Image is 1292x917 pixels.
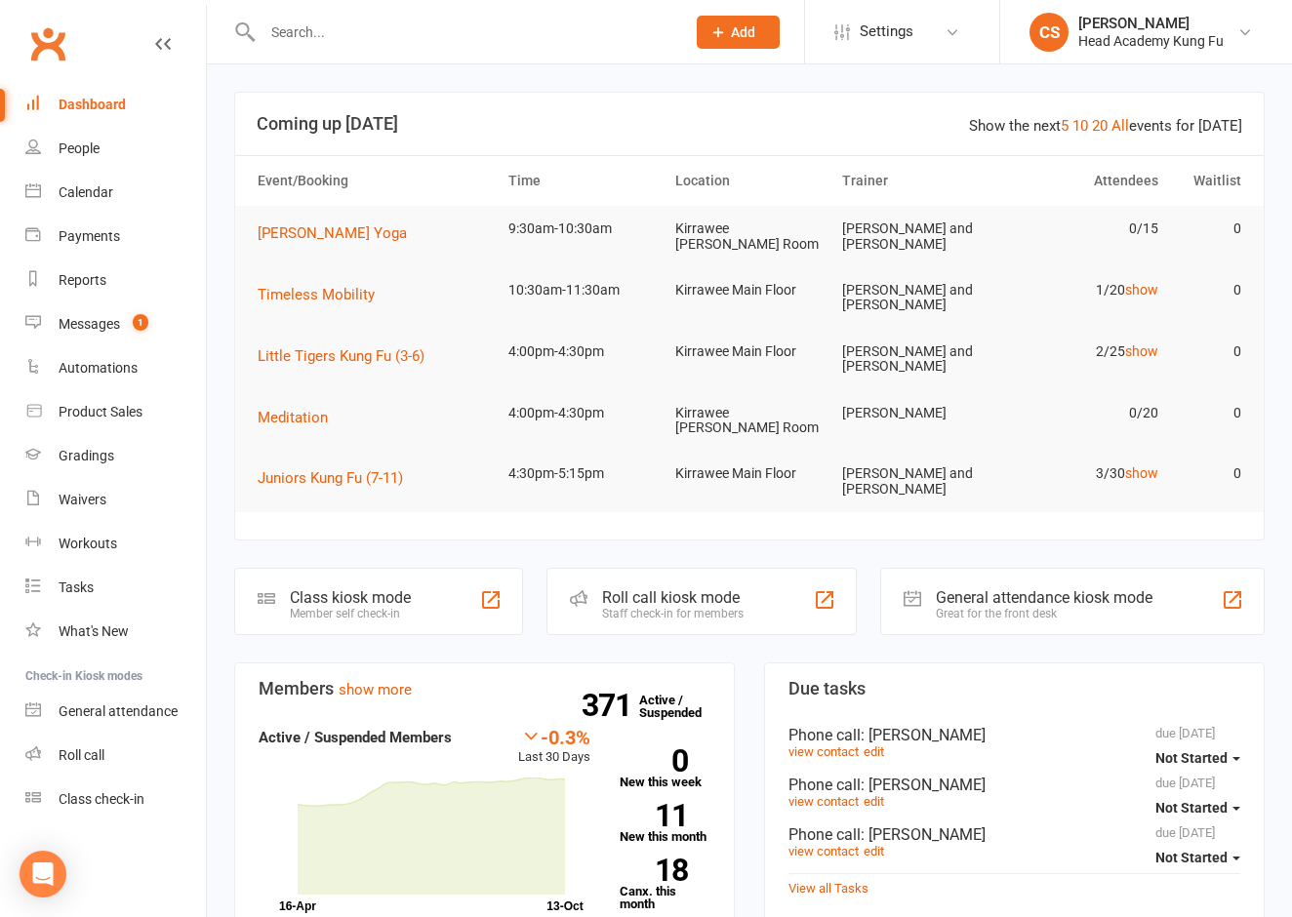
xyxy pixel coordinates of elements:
[788,679,1240,698] h3: Due tasks
[25,390,206,434] a: Product Sales
[697,16,780,49] button: Add
[666,267,833,313] td: Kirrawee Main Floor
[620,804,710,843] a: 11New this month
[500,329,666,375] td: 4:00pm-4:30pm
[833,206,1000,267] td: [PERSON_NAME] and [PERSON_NAME]
[259,679,710,698] h3: Members
[258,469,403,487] span: Juniors Kung Fu (7-11)
[59,536,117,551] div: Workouts
[59,579,94,595] div: Tasks
[59,184,113,200] div: Calendar
[1167,329,1251,375] td: 0
[25,434,206,478] a: Gradings
[1111,117,1129,135] a: All
[500,156,666,206] th: Time
[1167,451,1251,497] td: 0
[620,858,710,910] a: 18Canx. this month
[666,329,833,375] td: Kirrawee Main Floor
[259,729,452,746] strong: Active / Suspended Members
[1078,15,1224,32] div: [PERSON_NAME]
[25,478,206,522] a: Waivers
[59,747,104,763] div: Roll call
[833,329,1000,390] td: [PERSON_NAME] and [PERSON_NAME]
[59,623,129,639] div: What's New
[59,97,126,112] div: Dashboard
[23,20,72,68] a: Clubworx
[1167,156,1251,206] th: Waitlist
[833,267,1000,329] td: [PERSON_NAME] and [PERSON_NAME]
[59,404,142,419] div: Product Sales
[258,406,342,429] button: Meditation
[788,825,1240,844] div: Phone call
[1061,117,1069,135] a: 5
[20,851,66,897] div: Open Intercom Messenger
[25,734,206,777] a: Roll call
[833,156,1000,206] th: Trainer
[258,221,421,245] button: [PERSON_NAME] Yoga
[339,681,412,698] a: show more
[25,215,206,259] a: Payments
[59,448,114,463] div: Gradings
[1167,390,1251,436] td: 0
[25,171,206,215] a: Calendar
[258,344,438,368] button: Little Tigers Kung Fu (3-6)
[1155,840,1240,875] button: Not Started
[500,267,666,313] td: 10:30am-11:30am
[59,791,144,807] div: Class check-in
[59,272,106,288] div: Reports
[639,679,725,734] a: 371Active / Suspended
[1167,267,1251,313] td: 0
[864,794,884,809] a: edit
[602,588,744,607] div: Roll call kiosk mode
[666,390,833,452] td: Kirrawee [PERSON_NAME] Room
[936,607,1152,620] div: Great for the front desk
[1167,206,1251,252] td: 0
[25,566,206,610] a: Tasks
[936,588,1152,607] div: General attendance kiosk mode
[788,776,1240,794] div: Phone call
[1125,465,1158,481] a: show
[25,777,206,821] a: Class kiosk mode
[861,726,986,744] span: : [PERSON_NAME]
[1000,390,1167,436] td: 0/20
[1000,329,1167,375] td: 2/25
[1155,790,1240,825] button: Not Started
[133,314,148,331] span: 1
[25,302,206,346] a: Messages 1
[833,451,1000,512] td: [PERSON_NAME] and [PERSON_NAME]
[833,390,1000,436] td: [PERSON_NAME]
[1072,117,1088,135] a: 10
[788,726,1240,744] div: Phone call
[25,83,206,127] a: Dashboard
[620,746,688,776] strong: 0
[257,19,671,46] input: Search...
[864,844,884,858] a: edit
[788,844,859,858] a: view contact
[582,691,639,720] strong: 371
[602,607,744,620] div: Staff check-in for members
[1000,156,1167,206] th: Attendees
[788,744,859,759] a: view contact
[1030,13,1069,52] div: CS
[518,726,590,747] div: -0.3%
[620,749,710,788] a: 0New this week
[1000,451,1167,497] td: 3/30
[258,409,328,426] span: Meditation
[258,224,407,242] span: [PERSON_NAME] Yoga
[518,726,590,768] div: Last 30 Days
[1125,343,1158,359] a: show
[59,228,120,244] div: Payments
[59,360,138,376] div: Automations
[666,156,833,206] th: Location
[258,466,417,490] button: Juniors Kung Fu (7-11)
[788,881,868,896] a: View all Tasks
[1000,267,1167,313] td: 1/20
[25,690,206,734] a: General attendance kiosk mode
[860,10,913,54] span: Settings
[666,451,833,497] td: Kirrawee Main Floor
[59,703,178,719] div: General attendance
[1078,32,1224,50] div: Head Academy Kung Fu
[290,588,411,607] div: Class kiosk mode
[1155,850,1228,865] span: Not Started
[249,156,500,206] th: Event/Booking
